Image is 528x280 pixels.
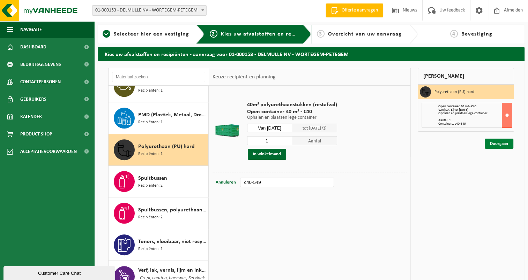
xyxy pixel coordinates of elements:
span: Open container 40 m³ - C40 [438,104,476,108]
div: Containers: c40-549 [438,122,512,126]
iframe: chat widget [3,265,117,280]
span: Contactpersonen [20,73,61,91]
div: Ophalen en plaatsen lege container [438,112,512,115]
span: Gebruikers [20,91,46,108]
span: Recipiënten: 1 [138,119,163,126]
button: Spuitbussen, polyurethaan (PU) Recipiënten: 2 [109,197,209,229]
span: Recipiënten: 1 [138,246,163,252]
span: Spuitbussen [138,174,167,182]
button: Annuleren [215,178,237,187]
span: PMD (Plastiek, Metaal, Drankkartons) (bedrijven) [138,111,207,119]
input: Materiaal zoeken [112,72,205,82]
button: Polyurethaan (PU) hard Recipiënten: 1 [109,134,209,166]
span: Open container 40 m³ - C40 [247,108,337,115]
a: Offerte aanvragen [326,3,383,17]
span: Recipiënten: 1 [138,87,163,94]
a: 1Selecteer hier een vestiging [101,30,191,38]
span: Recipiënten: 1 [138,151,163,157]
span: tot [DATE] [302,126,321,131]
span: Dashboard [20,38,46,56]
input: bv. C10-005 [240,178,334,187]
span: Recipiënten: 2 [138,214,163,221]
a: Doorgaan [485,139,513,149]
button: Oliefilters Recipiënten: 1 [109,71,209,102]
h2: Kies uw afvalstoffen en recipiënten - aanvraag voor 01-000153 - DELMULLE NV - WORTEGEM-PETEGEM [98,47,525,61]
span: Overzicht van uw aanvraag [328,31,402,37]
button: Toners, vloeibaar, niet recycleerbaar, gevaarlijk Recipiënten: 1 [109,229,209,261]
span: 40m³ polyurethaanstukken (restafval) [247,101,337,108]
span: Polyurethaan (PU) hard [138,142,195,151]
span: Aantal [292,136,337,145]
h3: Polyurethaan (PU) hard [434,86,474,98]
span: Navigatie [20,21,42,38]
button: In winkelmand [248,149,286,160]
span: Kies uw afvalstoffen en recipiënten [221,31,317,37]
span: Kalender [20,108,42,125]
input: Selecteer datum [247,124,292,132]
span: Bedrijfsgegevens [20,56,61,73]
div: Keuze recipiënt en planning [209,68,279,86]
span: Acceptatievoorwaarden [20,143,77,160]
span: Toners, vloeibaar, niet recycleerbaar, gevaarlijk [138,238,207,246]
div: [PERSON_NAME] [418,68,514,85]
span: 01-000153 - DELMULLE NV - WORTEGEM-PETEGEM [92,5,207,16]
span: Annuleren [216,180,236,185]
span: Bevestiging [461,31,492,37]
span: Spuitbussen, polyurethaan (PU) [138,206,207,214]
span: 01-000153 - DELMULLE NV - WORTEGEM-PETEGEM [92,6,206,15]
span: 3 [317,30,325,38]
span: Verf, lak, vernis, lijm en inkt, industrieel in kleinverpakking [138,266,207,274]
span: Selecteer hier een vestiging [114,31,189,37]
span: Product Shop [20,125,52,143]
strong: Van [DATE] tot [DATE] [438,108,468,112]
span: Recipiënten: 2 [138,182,163,189]
span: 2 [210,30,217,38]
button: PMD (Plastiek, Metaal, Drankkartons) (bedrijven) Recipiënten: 1 [109,102,209,134]
span: Offerte aanvragen [340,7,380,14]
span: 1 [103,30,110,38]
div: Aantal: 1 [438,119,512,122]
button: Spuitbussen Recipiënten: 2 [109,166,209,197]
p: Ophalen en plaatsen lege container [247,115,337,120]
span: 4 [450,30,458,38]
